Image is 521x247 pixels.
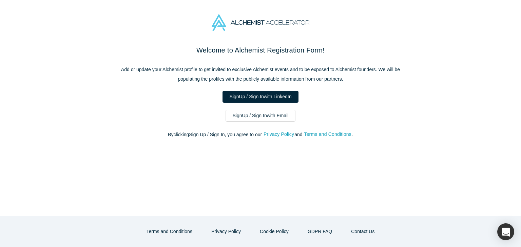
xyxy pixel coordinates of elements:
button: Privacy Policy [263,130,294,138]
p: Add or update your Alchemist profile to get invited to exclusive Alchemist events and to be expos... [118,65,403,84]
button: Cookie Policy [253,226,296,238]
button: Contact Us [344,226,382,238]
button: Privacy Policy [204,226,248,238]
img: Alchemist Accelerator Logo [212,14,309,31]
p: By clicking Sign Up / Sign In , you agree to our and . [118,131,403,138]
a: GDPR FAQ [301,226,339,238]
h2: Welcome to Alchemist Registration Form! [118,45,403,55]
a: SignUp / Sign Inwith LinkedIn [223,91,299,103]
button: Terms and Conditions [139,226,199,238]
button: Terms and Conditions [304,130,352,138]
a: SignUp / Sign Inwith Email [226,110,296,122]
